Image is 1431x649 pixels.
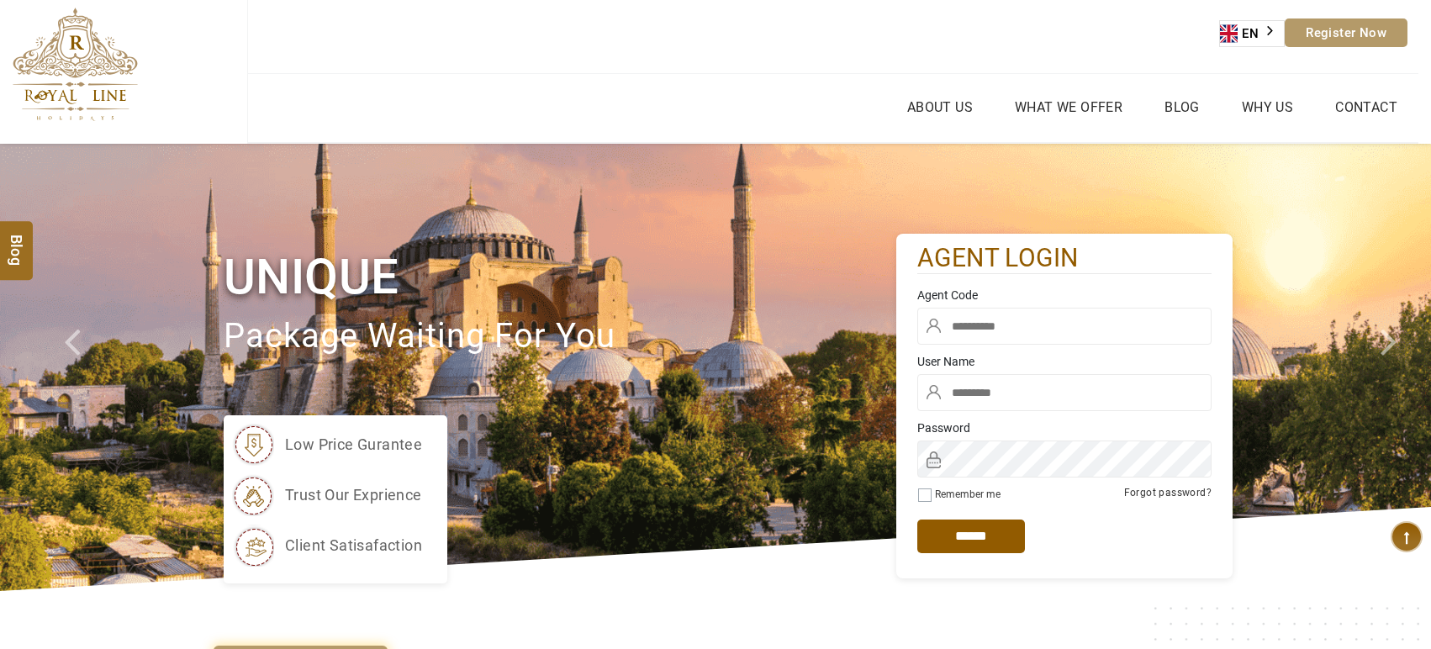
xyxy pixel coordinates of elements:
label: User Name [917,353,1212,370]
li: low price gurantee [232,424,422,466]
a: Register Now [1285,18,1407,47]
a: Forgot password? [1124,487,1212,499]
a: About Us [903,95,977,119]
div: Language [1219,20,1285,47]
li: client satisafaction [232,525,422,567]
img: The Royal Line Holidays [13,8,138,121]
h2: agent login [917,242,1212,275]
label: Password [917,419,1212,436]
aside: Language selected: English [1219,20,1285,47]
p: package waiting for you [224,309,896,365]
span: Blog [6,235,28,249]
a: Check next prev [43,144,114,591]
a: Check next image [1360,144,1431,591]
a: Contact [1331,95,1402,119]
a: Blog [1160,95,1204,119]
a: EN [1220,21,1284,46]
h1: Unique [224,245,896,309]
a: Why Us [1238,95,1297,119]
label: Agent Code [917,287,1212,303]
li: trust our exprience [232,474,422,516]
label: Remember me [935,488,1001,500]
a: What we Offer [1011,95,1127,119]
